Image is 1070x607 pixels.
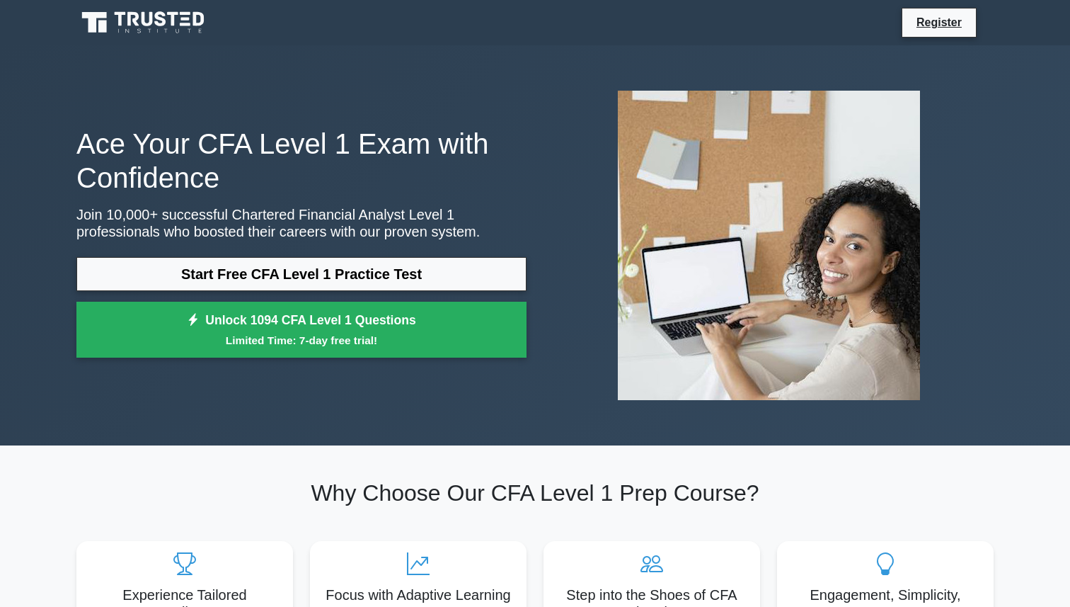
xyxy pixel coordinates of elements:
[76,480,994,506] h2: Why Choose Our CFA Level 1 Prep Course?
[908,13,970,31] a: Register
[76,302,527,358] a: Unlock 1094 CFA Level 1 QuestionsLimited Time: 7-day free trial!
[76,206,527,240] p: Join 10,000+ successful Chartered Financial Analyst Level 1 professionals who boosted their caree...
[94,332,509,348] small: Limited Time: 7-day free trial!
[76,257,527,291] a: Start Free CFA Level 1 Practice Test
[76,127,527,195] h1: Ace Your CFA Level 1 Exam with Confidence
[321,586,515,603] h5: Focus with Adaptive Learning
